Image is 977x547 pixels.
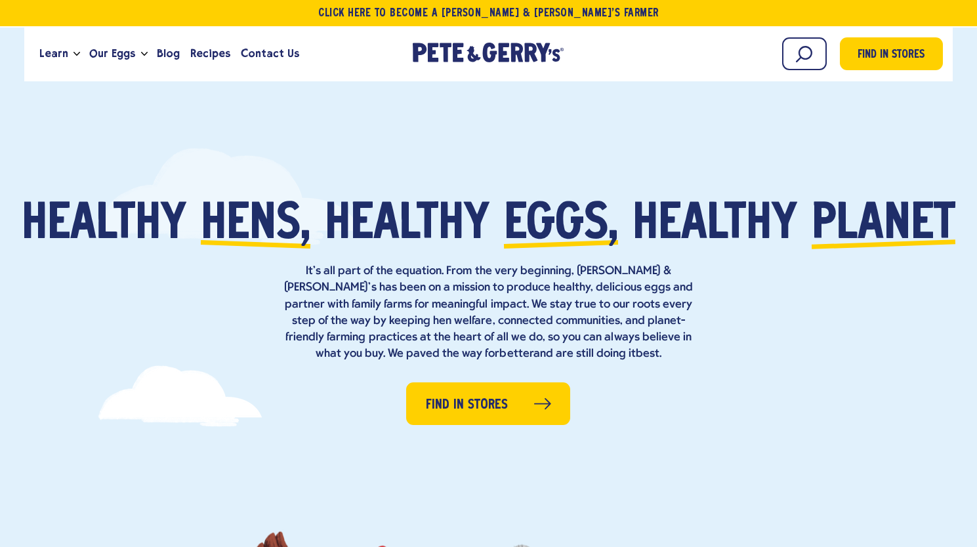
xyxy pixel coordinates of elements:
[73,52,80,56] button: Open the dropdown menu for Learn
[89,45,135,62] span: Our Eggs
[426,395,508,415] span: Find in Stores
[22,201,186,250] span: Healthy
[633,201,797,250] span: healthy
[858,47,925,64] span: Find in Stores
[141,52,148,56] button: Open the dropdown menu for Our Eggs
[636,348,659,360] strong: best
[201,201,310,250] span: hens,
[185,36,236,71] a: Recipes
[236,36,304,71] a: Contact Us
[406,382,570,425] a: Find in Stores
[504,201,618,250] span: eggs,
[84,36,140,71] a: Our Eggs
[157,45,180,62] span: Blog
[840,37,943,70] a: Find in Stores
[34,36,73,71] a: Learn
[499,348,533,360] strong: better
[782,37,827,70] input: Search
[325,201,489,250] span: healthy
[39,45,68,62] span: Learn
[152,36,185,71] a: Blog
[279,263,699,362] p: It’s all part of the equation. From the very beginning, [PERSON_NAME] & [PERSON_NAME]’s has been ...
[241,45,299,62] span: Contact Us
[812,201,955,250] span: planet
[190,45,230,62] span: Recipes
